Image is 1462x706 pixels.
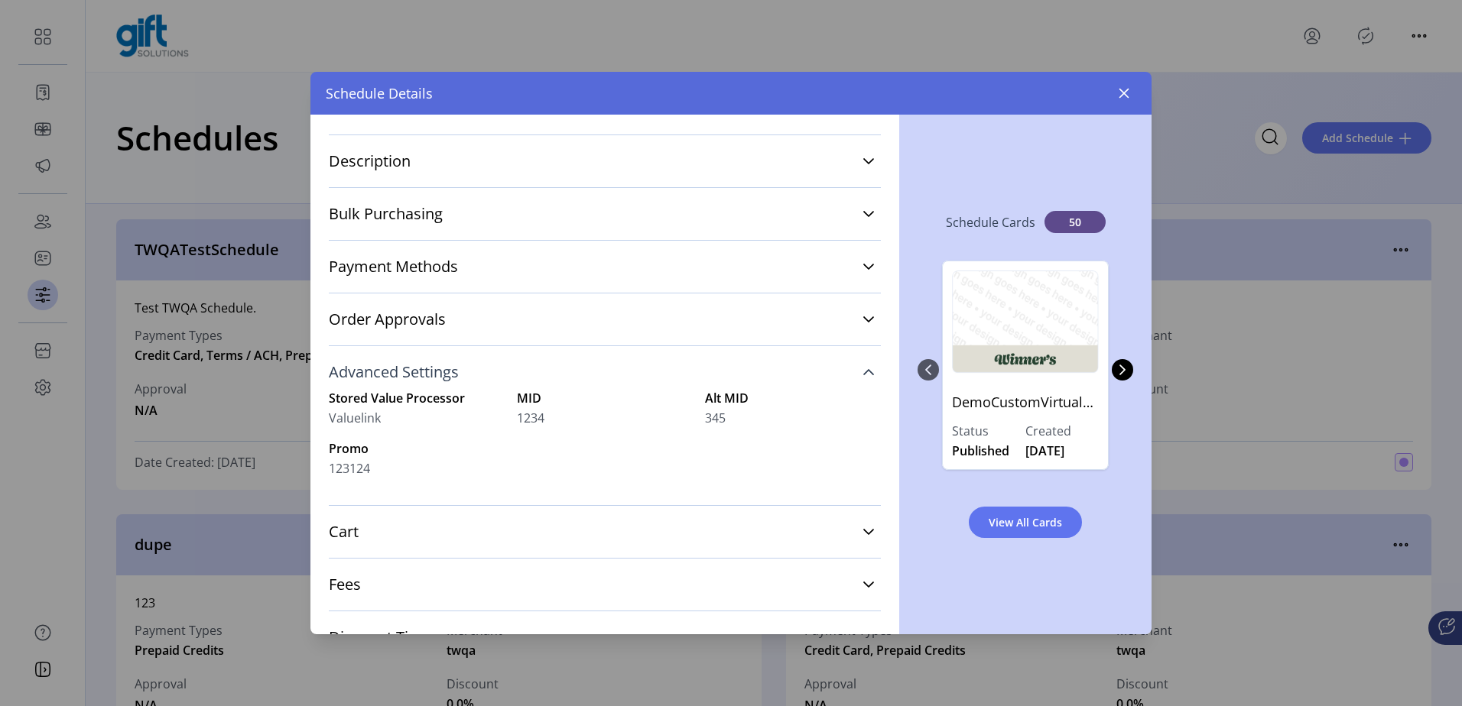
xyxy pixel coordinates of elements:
[517,409,544,427] span: 1234
[1112,359,1133,381] button: Next Page
[329,515,881,549] a: Cart
[329,389,881,496] div: Advanced Settings
[329,355,881,389] a: Advanced Settings
[329,389,505,407] label: Stored Value Processor
[329,630,430,645] span: Discount Tiers
[989,514,1062,530] span: View All Cards
[326,83,433,104] span: Schedule Details
[329,439,505,458] label: Promo
[329,620,881,654] a: Discount Tiers
[329,577,361,592] span: Fees
[705,389,881,407] label: Alt MID
[329,259,458,274] span: Payment Methods
[329,197,881,231] a: Bulk Purchasing
[329,524,359,539] span: Cart
[329,364,459,380] span: Advanced Settings
[946,213,1035,232] p: Schedule Cards
[329,250,881,283] a: Payment Methods
[1025,442,1064,460] span: [DATE]
[329,206,443,222] span: Bulk Purchasing
[517,389,693,407] label: MID
[329,303,881,336] a: Order Approvals
[969,507,1082,538] button: View All Cards
[952,383,1099,422] p: DemoCustomVirtualCard02
[1025,422,1099,440] label: Created
[329,144,881,178] a: Description
[952,422,1025,440] label: Status
[952,442,1009,460] span: Published
[329,568,881,601] a: Fees
[329,409,381,427] span: Valuelink
[1045,211,1106,233] span: 50
[952,270,1099,374] img: DemoCustomVirtualCard02
[329,154,411,169] span: Description
[939,245,1112,494] div: 0
[329,312,446,327] span: Order Approvals
[705,409,726,427] span: 345
[329,459,370,478] span: 123124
